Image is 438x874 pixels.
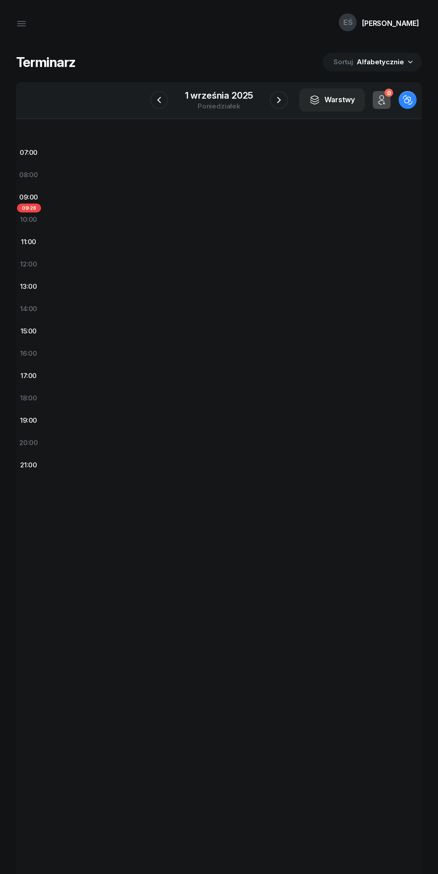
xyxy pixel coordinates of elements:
[16,275,41,298] div: 13:00
[16,186,41,208] div: 09:00
[373,91,391,109] button: 0
[16,365,41,387] div: 17:00
[16,164,41,186] div: 08:00
[16,253,41,275] div: 12:00
[343,19,353,26] span: EŚ
[17,204,41,212] span: 09:28
[357,58,404,66] span: Alfabetycznie
[323,53,422,71] button: Sortuj Alfabetycznie
[16,208,41,231] div: 10:00
[299,88,365,112] button: Warstwy
[16,142,41,164] div: 07:00
[185,103,253,109] div: poniedziałek
[16,342,41,365] div: 16:00
[384,89,393,97] div: 0
[16,387,41,409] div: 18:00
[16,231,41,253] div: 11:00
[16,432,41,454] div: 20:00
[16,454,41,476] div: 21:00
[16,409,41,432] div: 19:00
[333,56,355,68] span: Sortuj
[16,320,41,342] div: 15:00
[16,298,41,320] div: 14:00
[362,20,419,27] div: [PERSON_NAME]
[16,54,76,70] h1: Terminarz
[309,94,355,106] div: Warstwy
[185,91,253,100] div: 1 września 2025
